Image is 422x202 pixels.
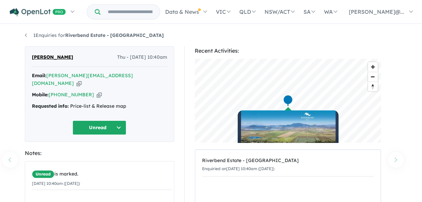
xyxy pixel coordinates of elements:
[283,95,293,107] div: Map marker
[202,157,374,165] div: Riverbend Estate - [GEOGRAPHIC_DATA]
[32,181,80,186] small: [DATE] 10:40am ([DATE])
[10,8,66,16] img: Openlot PRO Logo White
[195,46,381,55] div: Recent Activities:
[77,80,82,87] button: Copy
[25,32,164,38] a: 1Enquiries forRiverbend Estate - [GEOGRAPHIC_DATA]
[32,102,167,110] div: Price-list & Release map
[73,120,126,135] button: Unread
[32,170,54,178] span: Unread
[368,62,378,72] button: Zoom in
[117,53,167,61] span: Thu - [DATE] 10:40am
[25,32,397,40] nav: breadcrumb
[202,166,274,171] small: Enquiried on [DATE] 10:40am ([DATE])
[32,170,172,178] div: is marked.
[349,8,404,15] span: [PERSON_NAME]@...
[32,92,49,98] strong: Mobile:
[32,53,73,61] span: [PERSON_NAME]
[32,103,69,109] strong: Requested info:
[368,82,378,91] span: Reset bearing to north
[368,82,378,91] button: Reset bearing to north
[32,72,46,79] strong: Email:
[202,153,374,176] a: Riverbend Estate - [GEOGRAPHIC_DATA]Enquiried on[DATE] 10:40am ([DATE])
[49,92,94,98] a: [PHONE_NUMBER]
[25,149,174,158] div: Notes:
[97,91,102,98] button: Copy
[65,32,164,38] strong: Riverbend Estate - [GEOGRAPHIC_DATA]
[368,72,378,82] button: Zoom out
[102,5,158,19] input: Try estate name, suburb, builder or developer
[195,59,381,143] canvas: Map
[32,72,133,87] a: [PERSON_NAME][EMAIL_ADDRESS][DOMAIN_NAME]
